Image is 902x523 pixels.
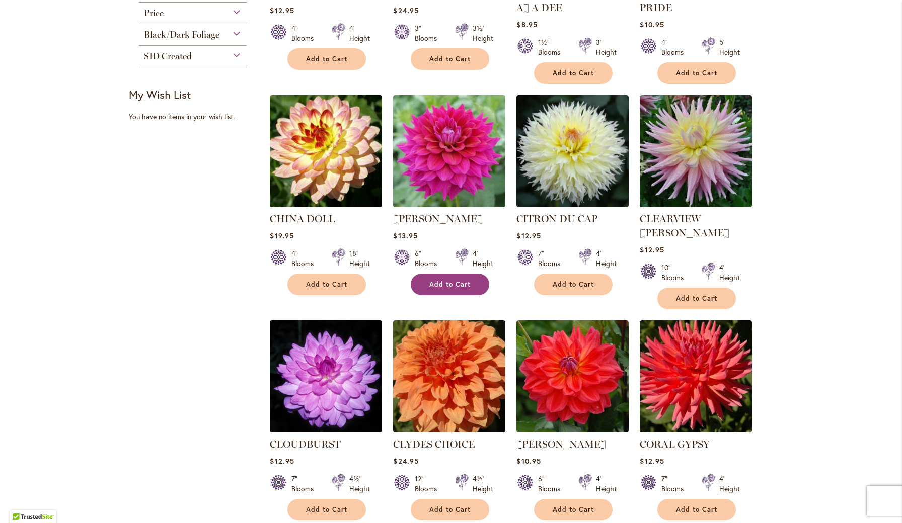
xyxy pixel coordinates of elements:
[516,425,629,434] a: COOPER BLAINE
[640,245,664,254] span: $12.95
[144,29,219,40] span: Black/Dark Foliage
[270,425,382,434] a: Cloudburst
[8,487,36,515] iframe: Launch Accessibility Center
[534,499,613,520] button: Add to Cart
[657,499,736,520] button: Add to Cart
[538,474,566,494] div: 6" Blooms
[144,8,164,19] span: Price
[596,37,617,57] div: 3' Height
[640,213,729,239] a: CLEARVIEW [PERSON_NAME]
[516,200,629,209] a: CITRON DU CAP
[516,320,629,432] img: COOPER BLAINE
[719,263,740,283] div: 4' Height
[429,505,471,514] span: Add to Cart
[473,474,493,494] div: 4½' Height
[349,248,370,269] div: 18" Height
[661,474,690,494] div: 7" Blooms
[538,248,566,269] div: 7" Blooms
[676,69,717,77] span: Add to Cart
[429,280,471,289] span: Add to Cart
[516,95,629,207] img: CITRON DU CAP
[473,23,493,43] div: 3½' Height
[538,37,566,57] div: 1½" Blooms
[676,294,717,303] span: Add to Cart
[640,425,752,434] a: CORAL GYPSY
[287,48,366,70] button: Add to Cart
[291,248,320,269] div: 4" Blooms
[516,213,597,225] a: CITRON DU CAP
[415,248,443,269] div: 6" Blooms
[349,474,370,494] div: 4½' Height
[270,231,293,240] span: $19.95
[129,112,263,122] div: You have no items in your wish list.
[287,499,366,520] button: Add to Cart
[287,274,366,295] button: Add to Cart
[516,20,537,29] span: $8.95
[291,23,320,43] div: 4" Blooms
[393,438,475,450] a: CLYDES CHOICE
[270,456,294,466] span: $12.95
[415,23,443,43] div: 3" Blooms
[306,55,347,63] span: Add to Cart
[411,499,489,520] button: Add to Cart
[393,425,505,434] a: Clyde's Choice
[129,87,191,102] strong: My Wish List
[291,474,320,494] div: 7" Blooms
[411,48,489,70] button: Add to Cart
[429,55,471,63] span: Add to Cart
[516,438,606,450] a: [PERSON_NAME]
[349,23,370,43] div: 4' Height
[393,231,417,240] span: $13.95
[640,200,752,209] a: Clearview Jonas
[516,231,541,240] span: $12.95
[516,456,541,466] span: $10.95
[306,280,347,289] span: Add to Cart
[270,200,382,209] a: CHINA DOLL
[534,62,613,84] button: Add to Cart
[534,274,613,295] button: Add to Cart
[719,37,740,57] div: 5' Height
[393,200,505,209] a: CHLOE JANAE
[657,62,736,84] button: Add to Cart
[596,248,617,269] div: 4' Height
[270,438,341,450] a: CLOUDBURST
[270,320,382,432] img: Cloudburst
[270,95,382,207] img: CHINA DOLL
[393,95,505,207] img: CHLOE JANAE
[719,474,740,494] div: 4' Height
[676,505,717,514] span: Add to Cart
[640,456,664,466] span: $12.95
[270,213,335,225] a: CHINA DOLL
[640,20,664,29] span: $10.95
[270,6,294,15] span: $12.95
[411,274,489,295] button: Add to Cart
[393,456,418,466] span: $24.95
[553,505,594,514] span: Add to Cart
[473,248,493,269] div: 4' Height
[596,474,617,494] div: 4' Height
[661,263,690,283] div: 10" Blooms
[415,474,443,494] div: 12" Blooms
[640,438,710,450] a: CORAL GYPSY
[553,280,594,289] span: Add to Cart
[393,320,505,432] img: Clyde's Choice
[393,6,418,15] span: $24.95
[640,320,752,432] img: CORAL GYPSY
[553,69,594,77] span: Add to Cart
[393,213,483,225] a: [PERSON_NAME]
[640,95,752,207] img: Clearview Jonas
[661,37,690,57] div: 4" Blooms
[306,505,347,514] span: Add to Cart
[144,51,192,62] span: SID Created
[657,288,736,309] button: Add to Cart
